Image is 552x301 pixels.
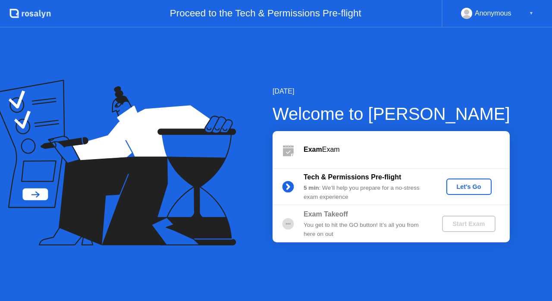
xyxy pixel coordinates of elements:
[304,185,319,191] b: 5 min
[304,146,322,153] b: Exam
[304,184,428,201] div: : We’ll help you prepare for a no-stress exam experience
[475,8,511,19] div: Anonymous
[442,216,495,232] button: Start Exam
[446,179,492,195] button: Let's Go
[273,86,510,97] div: [DATE]
[304,173,401,181] b: Tech & Permissions Pre-flight
[304,210,348,218] b: Exam Takeoff
[273,101,510,127] div: Welcome to [PERSON_NAME]
[304,144,510,155] div: Exam
[445,220,492,227] div: Start Exam
[304,221,428,238] div: You get to hit the GO button! It’s all you from here on out
[450,183,488,190] div: Let's Go
[529,8,533,19] div: ▼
